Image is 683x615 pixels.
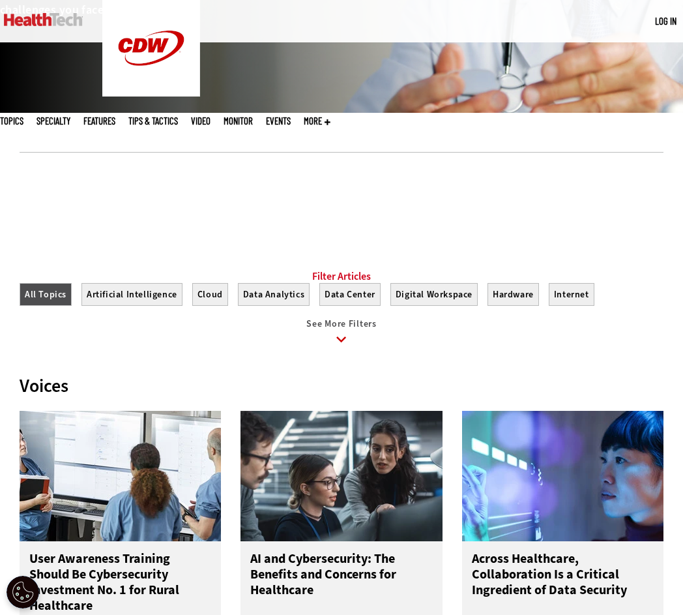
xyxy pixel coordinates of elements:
a: CDW [102,86,200,100]
a: Features [83,116,115,126]
a: Filter Articles [312,270,371,283]
iframe: advertisement [104,172,579,231]
a: Tips & Tactics [128,116,178,126]
a: MonITor [224,116,253,126]
button: Data Center [319,283,381,306]
a: Log in [655,15,676,27]
h3: Across Healthcare, Collaboration Is a Critical Ingredient of Data Security [472,551,654,614]
img: Person working with a futuristic computer [462,411,663,541]
button: Data Analytics [238,283,310,306]
span: See More Filters [306,318,376,330]
button: Cloud [192,283,228,306]
img: cybersecurity team members talk in front of monitors [240,411,442,541]
button: Internet [549,283,594,306]
div: Voices [20,374,663,397]
button: All Topics [20,283,72,306]
h3: AI and Cybersecurity: The Benefits and Concerns for Healthcare [250,551,432,614]
img: Doctors reviewing information boards [20,411,221,541]
div: Cookie Settings [7,576,39,608]
h3: User Awareness Training Should Be Cybersecurity Investment No. 1 for Rural Healthcare [29,551,211,614]
div: User menu [655,14,676,28]
button: Digital Workspace [390,283,478,306]
img: Home [4,13,83,26]
button: Open Preferences [7,576,39,608]
a: Events [266,116,291,126]
button: Hardware [487,283,539,306]
a: See More Filters [20,319,663,355]
span: Specialty [36,116,70,126]
span: More [304,116,330,126]
button: Artificial Intelligence [81,283,182,306]
a: Video [191,116,211,126]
